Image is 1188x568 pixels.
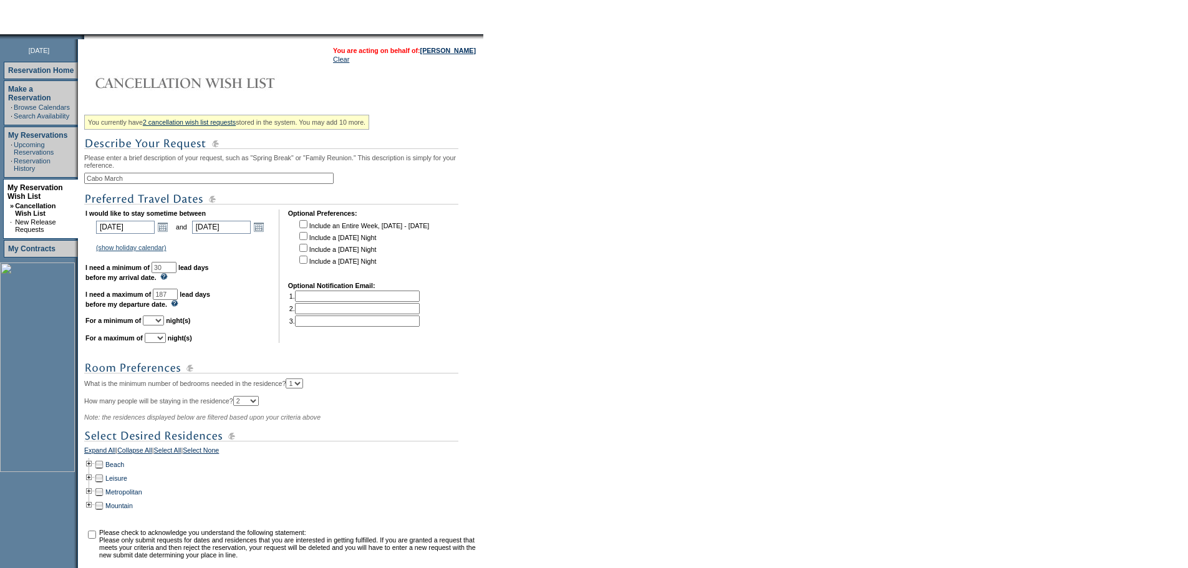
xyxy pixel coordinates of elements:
[289,291,420,302] td: 1.
[105,488,142,496] a: Metropolitan
[174,218,189,236] td: and
[11,157,12,172] td: ·
[84,360,458,376] img: subTtlRoomPreferences.gif
[80,34,84,39] img: promoShadowLeftCorner.gif
[10,218,14,233] td: ·
[105,502,133,509] a: Mountain
[105,461,124,468] a: Beach
[84,34,85,39] img: blank.gif
[333,47,476,54] span: You are acting on behalf of:
[333,55,349,63] a: Clear
[85,291,151,298] b: I need a maximum of
[105,474,127,482] a: Leisure
[96,221,155,234] input: Date format: M/D/Y. Shortcut keys: [T] for Today. [UP] or [.] for Next Day. [DOWN] or [,] for Pre...
[85,264,209,281] b: lead days before my arrival date.
[297,218,429,273] td: Include an Entire Week, [DATE] - [DATE] Include a [DATE] Night Include a [DATE] Night Include a [...
[160,273,168,280] img: questionMark_lightBlue.gif
[8,131,67,140] a: My Reservations
[11,112,12,120] td: ·
[85,209,206,217] b: I would like to stay sometime between
[8,244,56,253] a: My Contracts
[99,529,479,559] td: Please check to acknowledge you understand the following statement: Please only submit requests f...
[84,446,115,458] a: Expand All
[143,118,236,126] a: 2 cancellation wish list requests
[84,115,369,130] div: You currently have stored in the system. You may add 10 more.
[11,141,12,156] td: ·
[29,47,50,54] span: [DATE]
[85,264,150,271] b: I need a minimum of
[85,334,143,342] b: For a maximum of
[14,141,54,156] a: Upcoming Reservations
[15,202,56,217] a: Cancellation Wish List
[84,70,334,95] img: Cancellation Wish List
[289,303,420,314] td: 2.
[11,103,12,111] td: ·
[84,413,321,421] span: Note: the residences displayed below are filtered based upon your criteria above
[288,282,375,289] b: Optional Notification Email:
[166,317,190,324] b: night(s)
[14,157,51,172] a: Reservation History
[192,221,251,234] input: Date format: M/D/Y. Shortcut keys: [T] for Today. [UP] or [.] for Next Day. [DOWN] or [,] for Pre...
[84,446,480,458] div: | | |
[8,85,51,102] a: Make a Reservation
[288,209,357,217] b: Optional Preferences:
[15,218,56,233] a: New Release Requests
[420,47,476,54] a: [PERSON_NAME]
[85,291,210,308] b: lead days before my departure date.
[117,446,152,458] a: Collapse All
[252,220,266,234] a: Open the calendar popup.
[14,103,70,111] a: Browse Calendars
[183,446,219,458] a: Select None
[14,112,69,120] a: Search Availability
[154,446,181,458] a: Select All
[96,244,167,251] a: (show holiday calendar)
[10,202,14,209] b: »
[8,66,74,75] a: Reservation Home
[85,317,141,324] b: For a minimum of
[156,220,170,234] a: Open the calendar popup.
[289,315,420,327] td: 3.
[168,334,192,342] b: night(s)
[7,183,63,201] a: My Reservation Wish List
[171,300,178,307] img: questionMark_lightBlue.gif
